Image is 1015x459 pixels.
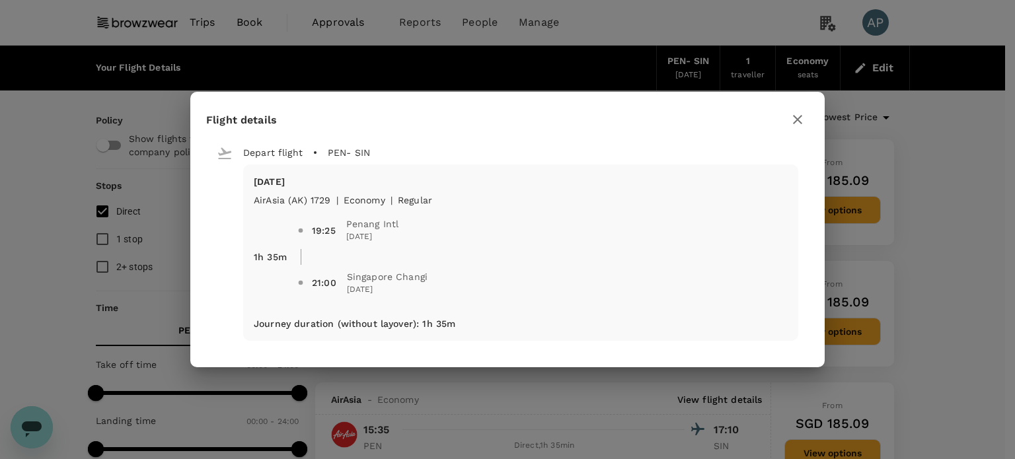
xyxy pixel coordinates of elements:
[254,250,287,264] p: 1h 35m
[346,230,399,244] span: [DATE]
[347,270,428,283] span: Singapore Changi
[336,195,338,205] span: |
[206,114,277,126] span: Flight details
[243,146,303,159] p: Depart flight
[347,283,428,297] span: [DATE]
[312,224,336,237] div: 19:25
[312,276,336,289] div: 21:00
[328,146,370,159] p: PEN - SIN
[254,194,331,207] p: AirAsia (AK) 1729
[254,317,455,330] p: Journey duration (without layover) : 1h 35m
[344,194,385,207] p: economy
[346,217,399,230] span: Penang Intl
[254,175,788,188] p: [DATE]
[398,194,432,207] p: Regular
[391,195,393,205] span: |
